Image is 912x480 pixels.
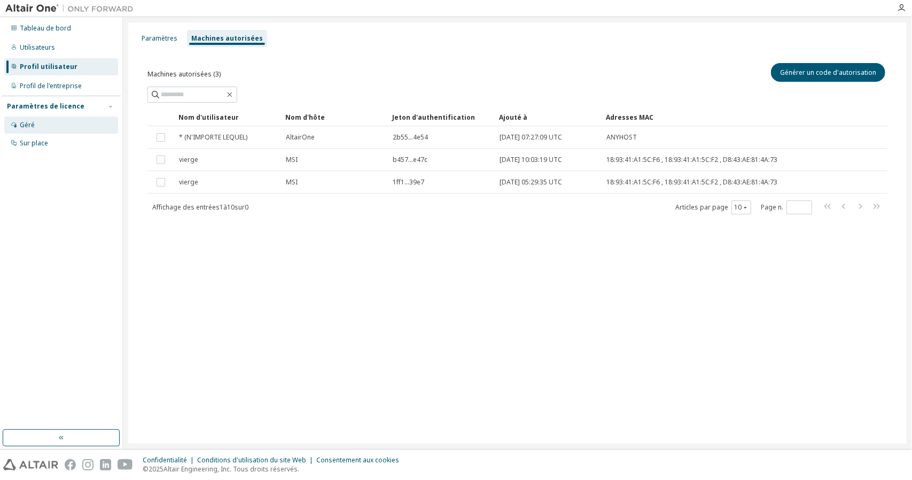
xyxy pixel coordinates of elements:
font: 18:93:41:A1:5C:F6 , 18:93:41:A1:5C:F2 , D8:43:AE:81:4A:73 [606,177,777,187]
font: sur [235,203,245,212]
font: Utilisateurs [20,43,55,52]
font: 1 [220,203,223,212]
font: Articles par page [675,203,728,212]
font: [DATE] 07:27:09 UTC [500,133,562,142]
font: Machines autorisées [191,34,263,43]
font: vierge [179,155,198,164]
img: facebook.svg [65,459,76,470]
font: ANYHOST [606,133,637,142]
img: linkedin.svg [100,459,111,470]
font: AltairOne [286,133,315,142]
font: Nom d'hôte [285,113,325,122]
button: Générer un code d'autorisation [771,63,885,82]
font: 2b55...4e54 [393,133,428,142]
font: 10 [734,203,742,212]
font: MSI [286,155,298,164]
font: 0 [245,203,248,212]
font: à [223,203,227,212]
font: Conditions d'utilisation du site Web [197,455,306,464]
font: Jeton d'authentification [392,113,475,122]
font: Géré [20,120,35,129]
font: [DATE] 05:29:35 UTC [500,177,562,187]
font: Tableau de bord [20,24,71,33]
font: Paramètres de licence [7,102,84,111]
font: 2025 [149,464,163,474]
font: Profil utilisateur [20,62,77,71]
font: vierge [179,177,198,187]
img: altair_logo.svg [3,459,58,470]
font: Page n. [761,203,783,212]
font: 18:93:41:A1:5C:F6 , 18:93:41:A1:5C:F2 , D8:43:AE:81:4A:73 [606,155,777,164]
font: Sur place [20,138,48,148]
font: © [143,464,149,474]
img: Altaïr Un [5,3,139,14]
font: * (N'IMPORTE LEQUEL) [179,133,247,142]
font: b457...e47c [393,155,427,164]
font: Ajouté à [499,113,527,122]
font: 1ff1...39e7 [393,177,424,187]
font: 10 [227,203,235,212]
font: Profil de l'entreprise [20,81,82,90]
font: Affichage des entrées [152,203,220,212]
font: Nom d'utilisateur [178,113,239,122]
font: Machines autorisées (3) [147,69,221,79]
font: Générer un code d'autorisation [780,68,876,77]
font: MSI [286,177,298,187]
img: youtube.svg [118,459,133,470]
font: Confidentialité [143,455,187,464]
font: [DATE] 10:03:19 UTC [500,155,562,164]
img: instagram.svg [82,459,93,470]
font: Consentement aux cookies [316,455,399,464]
font: Adresses MAC [606,113,653,122]
font: Altair Engineering, Inc. Tous droits réservés. [163,464,299,474]
font: Paramètres [142,34,177,43]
